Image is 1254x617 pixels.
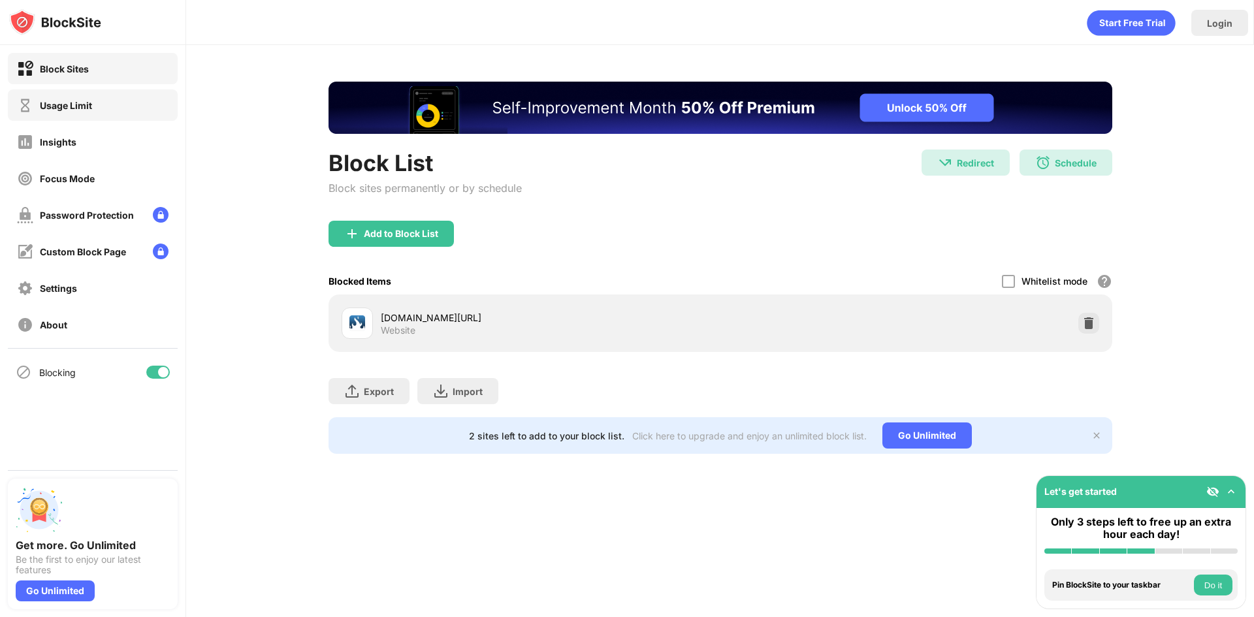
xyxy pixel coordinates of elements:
[5,79,45,90] label: Font Size
[381,324,415,336] div: Website
[40,63,89,74] div: Block Sites
[17,317,33,333] img: about-off.svg
[16,554,170,575] div: Be the first to enjoy our latest features
[329,150,522,176] div: Block List
[20,17,71,28] a: Back to Top
[364,386,394,397] div: Export
[5,5,191,17] div: Outline
[1206,485,1219,498] img: eye-not-visible.svg
[40,283,77,294] div: Settings
[1021,276,1087,287] div: Whitelist mode
[1055,157,1097,168] div: Schedule
[349,315,365,331] img: favicons
[40,210,134,221] div: Password Protection
[17,280,33,296] img: settings-off.svg
[17,134,33,150] img: insights-off.svg
[17,170,33,187] img: focus-off.svg
[17,97,33,114] img: time-usage-off.svg
[40,246,126,257] div: Custom Block Page
[1091,430,1102,441] img: x-button.svg
[16,91,37,102] span: 16 px
[40,136,76,148] div: Insights
[5,41,191,55] h3: Style
[957,157,994,168] div: Redirect
[40,319,67,330] div: About
[1052,580,1191,590] div: Pin BlockSite to your taskbar
[39,367,76,378] div: Blocking
[632,430,867,441] div: Click here to upgrade and enjoy an unlimited block list.
[17,207,33,223] img: password-protection-off.svg
[153,207,169,223] img: lock-menu.svg
[1225,485,1238,498] img: omni-setup-toggle.svg
[1044,516,1238,541] div: Only 3 steps left to free up an extra hour each day!
[453,386,483,397] div: Import
[1044,486,1117,497] div: Let's get started
[40,100,92,111] div: Usage Limit
[1087,10,1176,36] div: animation
[329,82,1112,134] iframe: Banner
[381,311,720,324] div: [DOMAIN_NAME][URL]
[16,486,63,533] img: push-unlimited.svg
[1207,18,1232,29] div: Login
[469,430,624,441] div: 2 sites left to add to your block list.
[9,9,101,35] img: logo-blocksite.svg
[17,61,33,77] img: block-on.svg
[329,182,522,195] div: Block sites permanently or by schedule
[882,422,972,449] div: Go Unlimited
[17,244,33,260] img: customize-block-page-off.svg
[16,580,95,601] div: Go Unlimited
[40,173,95,184] div: Focus Mode
[329,276,391,287] div: Blocked Items
[364,229,438,239] div: Add to Block List
[153,244,169,259] img: lock-menu.svg
[16,539,170,552] div: Get more. Go Unlimited
[1194,575,1232,595] button: Do it
[16,364,31,380] img: blocking-icon.svg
